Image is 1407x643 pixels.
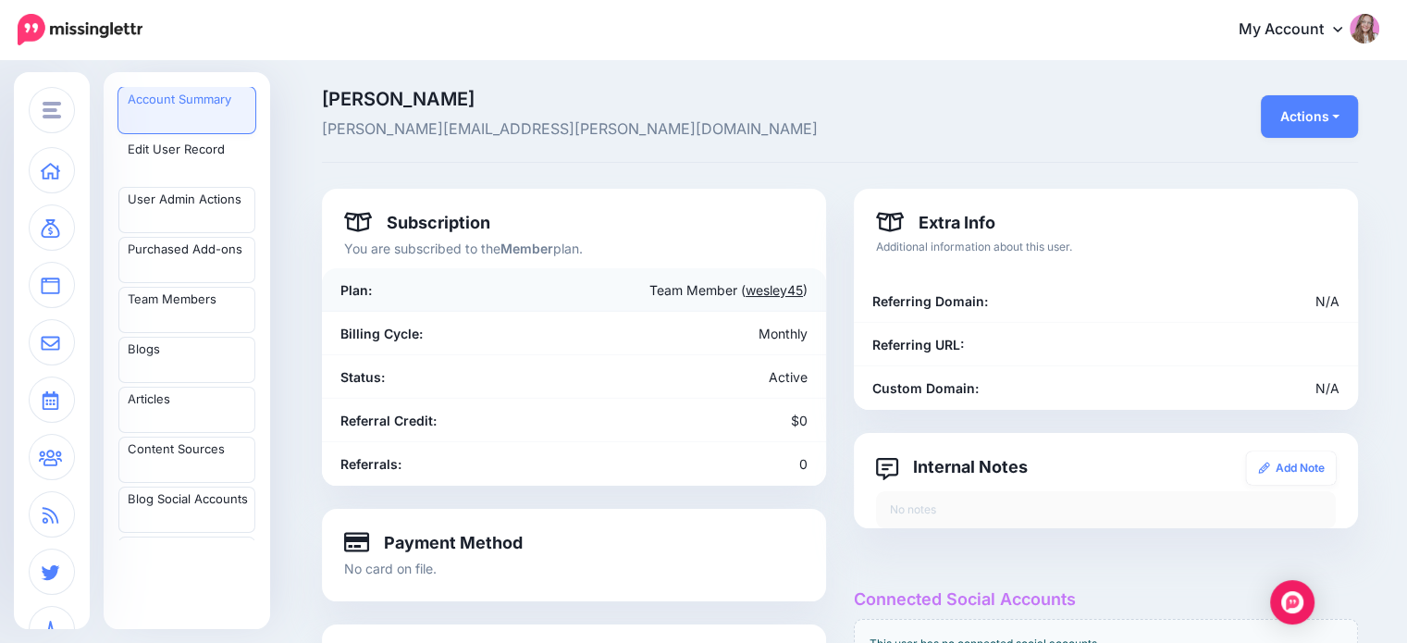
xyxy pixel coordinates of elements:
div: Active [574,366,822,388]
a: wesley45 [746,282,803,298]
span: [PERSON_NAME] [322,90,1004,108]
a: User Admin Actions [118,187,255,233]
b: Referrals: [340,456,401,472]
h4: Extra Info [876,211,995,233]
h4: Subscription [344,211,490,233]
a: Account Summary [118,87,255,133]
img: Missinglettr [18,14,142,45]
a: Purchased Add-ons [118,237,255,283]
h4: Connected Social Accounts [854,589,1358,610]
b: Referring URL: [872,337,964,352]
a: Blogs [118,337,255,383]
div: Monthly [574,323,822,344]
a: Add Note [1246,451,1336,485]
a: Articles [118,387,255,433]
p: No card on file. [344,558,804,579]
div: N/A [1023,377,1353,399]
div: Team Member ( ) [491,279,821,301]
b: Plan: [340,282,372,298]
a: Content Sources [118,437,255,483]
div: No notes [876,491,1336,528]
p: You are subscribed to the plan. [344,238,804,259]
button: Actions [1261,95,1358,138]
b: Member [500,241,553,256]
a: My Account [1220,7,1379,53]
div: $0 [574,410,822,431]
a: Blog Social Accounts [118,487,255,533]
b: Status: [340,369,385,385]
h4: Payment Method [344,531,523,553]
b: Custom Domain: [872,380,979,396]
h4: Internal Notes [876,455,1028,477]
b: Billing Cycle: [340,326,423,341]
div: Open Intercom Messenger [1270,580,1314,624]
span: [PERSON_NAME][EMAIL_ADDRESS][PERSON_NAME][DOMAIN_NAME] [322,117,1004,142]
a: Team Members [118,287,255,333]
a: Blog Branding Templates [118,537,255,583]
p: Additional information about this user. [876,238,1336,256]
b: Referring Domain: [872,293,988,309]
img: menu.png [43,102,61,118]
div: N/A [1023,291,1353,312]
b: Referral Credit: [340,413,437,428]
span: 0 [799,456,808,472]
a: Edit User Record [118,137,255,183]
